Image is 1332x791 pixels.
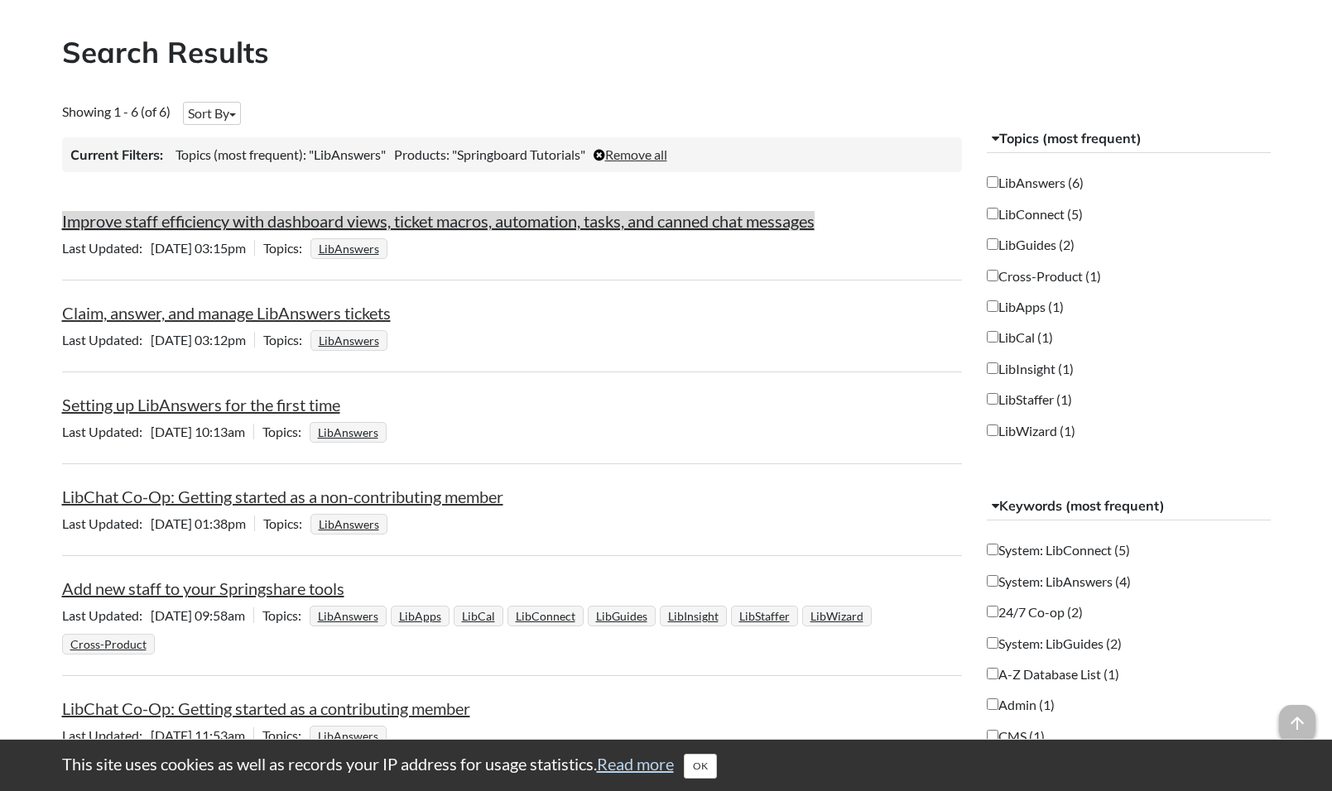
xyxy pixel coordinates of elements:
span: "LibAnswers" [309,146,386,162]
a: Remove all [594,146,667,162]
input: LibAnswers (6) [987,176,998,188]
span: arrow_upward [1279,705,1315,741]
span: Topics [262,424,310,439]
span: Topics [263,515,310,531]
a: Claim, answer, and manage LibAnswers tickets [62,303,391,323]
input: LibCal (1) [987,331,998,343]
span: [DATE] 11:53am [62,727,253,743]
label: LibWizard (1) [987,421,1075,440]
input: LibConnect (5) [987,208,998,219]
span: [DATE] 09:58am [62,607,253,623]
a: arrow_upward [1279,707,1315,726]
span: "Springboard Tutorials" [452,146,585,162]
a: LibChat Co-Op: Getting started as a contributing member [62,698,470,718]
label: LibApps (1) [987,297,1064,316]
input: System: LibConnect (5) [987,544,998,555]
input: LibInsight (1) [987,362,998,374]
label: System: LibAnswers (4) [987,572,1131,591]
a: LibCal [459,604,498,628]
a: Improve staff efficiency with dashboard views, ticket macros, automation, tasks, and canned chat ... [62,211,815,231]
div: This site uses cookies as well as records your IP address for usage statistics. [46,752,1287,779]
button: Keywords (most frequent) [987,491,1271,521]
h2: Search Results [62,32,1271,73]
a: Cross-Product [68,632,149,656]
a: LibChat Co-Op: Getting started as a non-contributing member [62,487,503,506]
span: [DATE] 03:12pm [62,332,254,348]
ul: Topics [310,424,391,439]
a: LibInsight [666,604,721,628]
a: Setting up LibAnswers for the first time [62,395,340,415]
span: Topics [263,332,310,348]
ul: Topics [62,607,876,651]
label: Admin (1) [987,695,1055,714]
input: A-Z Database List (1) [987,668,998,679]
span: [DATE] 01:38pm [62,515,254,531]
label: LibInsight (1) [987,359,1074,378]
label: CMS (1) [987,726,1045,745]
input: LibStaffer (1) [987,393,998,405]
button: Topics (most frequent) [987,124,1271,154]
button: Close [684,754,717,779]
ul: Topics [310,727,391,743]
a: LibApps [397,604,444,628]
label: A-Z Database List (1) [987,664,1119,683]
input: 24/7 Co-op (2) [987,606,998,617]
a: LibGuides [594,604,650,628]
span: [DATE] 10:13am [62,424,253,439]
label: System: LibGuides (2) [987,634,1122,653]
span: Topics [262,727,310,743]
label: Cross-Product (1) [987,266,1101,285]
span: Last Updated [62,607,151,623]
span: [DATE] 03:15pm [62,240,254,256]
span: Topics [262,607,310,623]
input: LibGuides (2) [987,238,998,250]
input: LibApps (1) [987,300,998,312]
a: LibAnswers [315,604,381,628]
span: Last Updated [62,727,151,743]
a: LibAnswers [315,724,381,748]
span: Showing 1 - 6 (of 6) [62,103,171,119]
ul: Topics [310,515,392,531]
input: System: LibAnswers (4) [987,575,998,587]
label: LibCal (1) [987,328,1053,347]
label: LibGuides (2) [987,235,1075,254]
a: LibAnswers [315,420,381,444]
span: Last Updated [62,240,151,256]
span: Topics [263,240,310,256]
button: Sort By [183,102,241,125]
a: Read more [597,754,674,774]
input: Admin (1) [987,698,998,710]
a: LibAnswers [316,512,382,536]
span: Last Updated [62,332,151,348]
a: LibAnswers [316,328,382,352]
input: LibWizard (1) [987,424,998,436]
span: Topics (most frequent): [176,146,306,162]
span: Last Updated [62,515,151,531]
label: System: LibConnect (5) [987,540,1130,559]
h3: Current Filters [70,146,163,164]
label: 24/7 Co-op (2) [987,602,1083,621]
ul: Topics [310,332,392,348]
a: LibStaffer [737,604,792,628]
label: LibStaffer (1) [987,390,1072,409]
span: Last Updated [62,424,151,439]
a: LibConnect [513,604,578,628]
span: Products: [394,146,450,162]
label: LibAnswers (6) [987,173,1084,192]
ul: Topics [310,240,392,256]
input: System: LibGuides (2) [987,637,998,649]
input: CMS (1) [987,730,998,741]
label: LibConnect (5) [987,204,1083,223]
a: LibWizard [808,604,866,628]
input: Cross-Product (1) [987,270,998,281]
a: LibAnswers [316,237,382,261]
a: Add new staff to your Springshare tools [62,578,344,598]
